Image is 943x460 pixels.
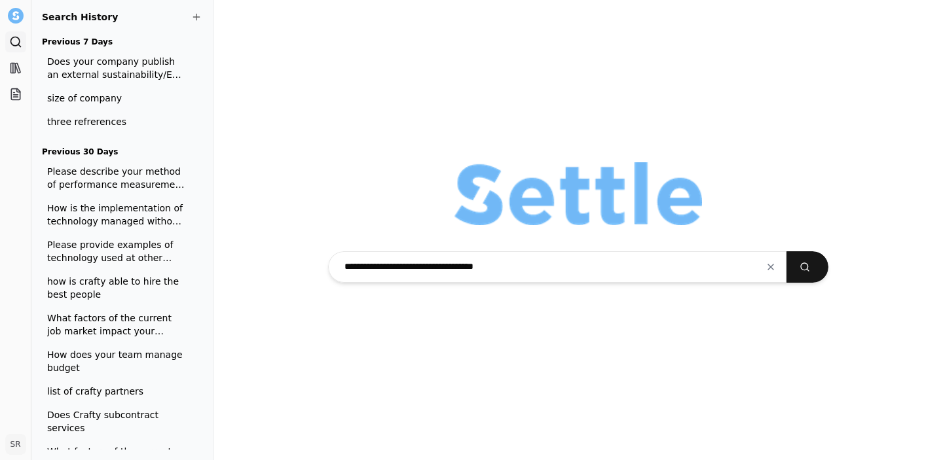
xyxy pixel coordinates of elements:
[755,255,786,279] button: Clear input
[47,275,187,301] span: how is crafty able to hire the best people
[47,202,187,228] span: How is the implementation of technology managed without service interruption?
[454,162,702,225] img: Organization logo
[42,10,202,24] h2: Search History
[47,311,187,338] span: What factors of the current job market impact your pricing model?
[5,5,26,26] button: Settle
[47,238,187,264] span: Please provide examples of technology used at other accounts and the benefits realized from the u...
[5,31,26,52] a: Search
[42,34,192,50] h3: Previous 7 Days
[47,55,187,81] span: Does your company publish an external sustainability/ESG report? If yes, please attach or include...
[47,408,187,434] span: Does Crafty subcontract services
[42,144,192,160] h3: Previous 30 Days
[5,434,26,455] button: SR
[47,165,187,191] span: Please describe your method of performance measurement at your national accounts and how performa...
[47,92,187,105] span: size of company
[5,84,26,105] a: Projects
[47,115,187,128] span: three refrerences
[47,348,187,374] span: How does your team manage budget
[8,8,24,24] img: Settle
[5,58,26,79] a: Library
[47,385,187,398] span: list of crafty partners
